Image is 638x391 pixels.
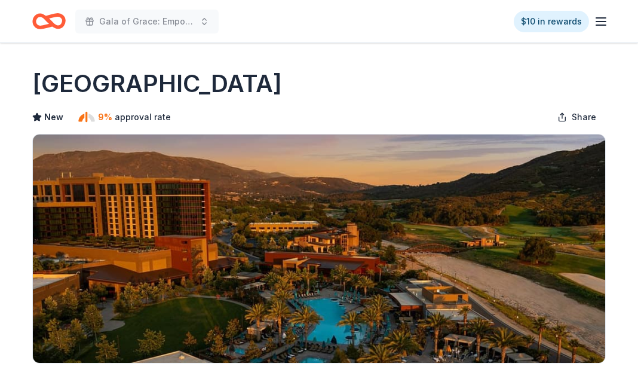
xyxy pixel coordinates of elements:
a: Home [32,7,66,35]
span: New [44,110,63,124]
h1: [GEOGRAPHIC_DATA] [32,67,282,100]
img: Image for Pechanga Resort Casino [33,135,605,363]
button: Gala of Grace: Empowering Futures for El Porvenir [75,10,219,33]
span: Gala of Grace: Empowering Futures for El Porvenir [99,14,195,29]
span: 9% [98,110,112,124]
span: approval rate [115,110,171,124]
span: Share [572,110,596,124]
button: Share [548,105,606,129]
a: $10 in rewards [514,11,589,32]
